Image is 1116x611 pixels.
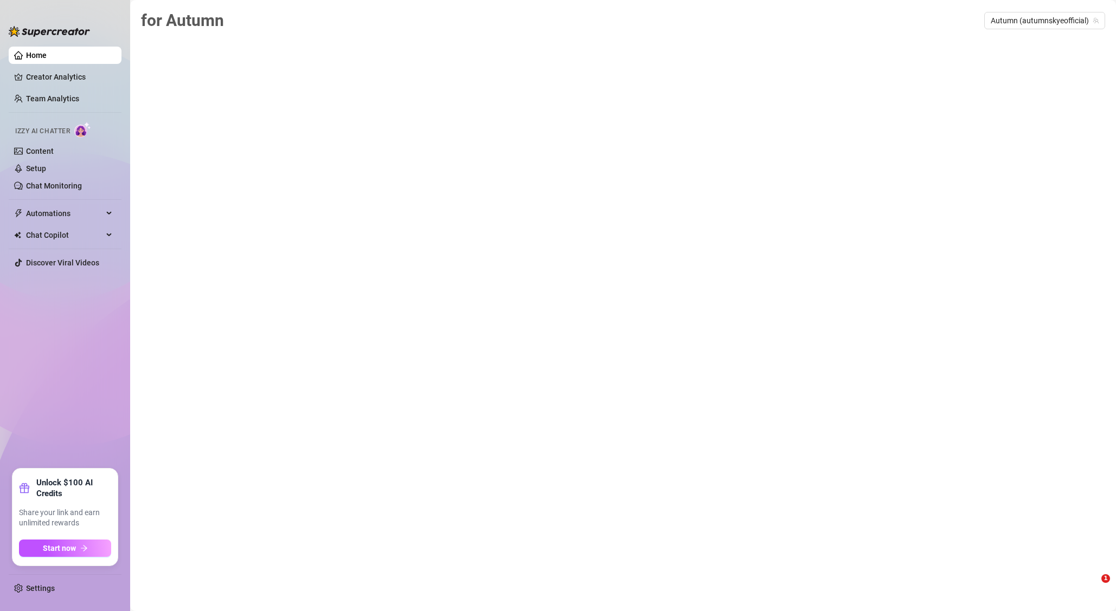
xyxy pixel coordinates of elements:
a: Creator Analytics [26,68,113,86]
strong: Unlock $100 AI Credits [36,477,111,499]
img: AI Chatter [74,122,91,138]
a: Discover Viral Videos [26,258,99,267]
img: Chat Copilot [14,231,21,239]
a: Chat Monitoring [26,181,82,190]
span: Share your link and earn unlimited rewards [19,508,111,529]
a: Setup [26,164,46,173]
img: logo-BBDzfeDw.svg [9,26,90,37]
span: arrow-right [80,544,88,552]
span: 1 [1101,574,1110,583]
span: Start now [43,544,76,552]
span: thunderbolt [14,209,23,218]
span: Autumn (autumnskyeofficial) [991,12,1099,29]
a: Team Analytics [26,94,79,103]
span: Automations [26,205,103,222]
button: Start nowarrow-right [19,539,111,557]
span: for Autumn [141,11,224,30]
span: team [1093,17,1099,24]
a: Content [26,147,54,155]
a: Settings [26,584,55,593]
span: gift [19,483,30,493]
a: Home [26,51,47,60]
span: Izzy AI Chatter [15,126,70,136]
iframe: Intercom live chat [1079,574,1105,600]
span: Chat Copilot [26,226,103,244]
